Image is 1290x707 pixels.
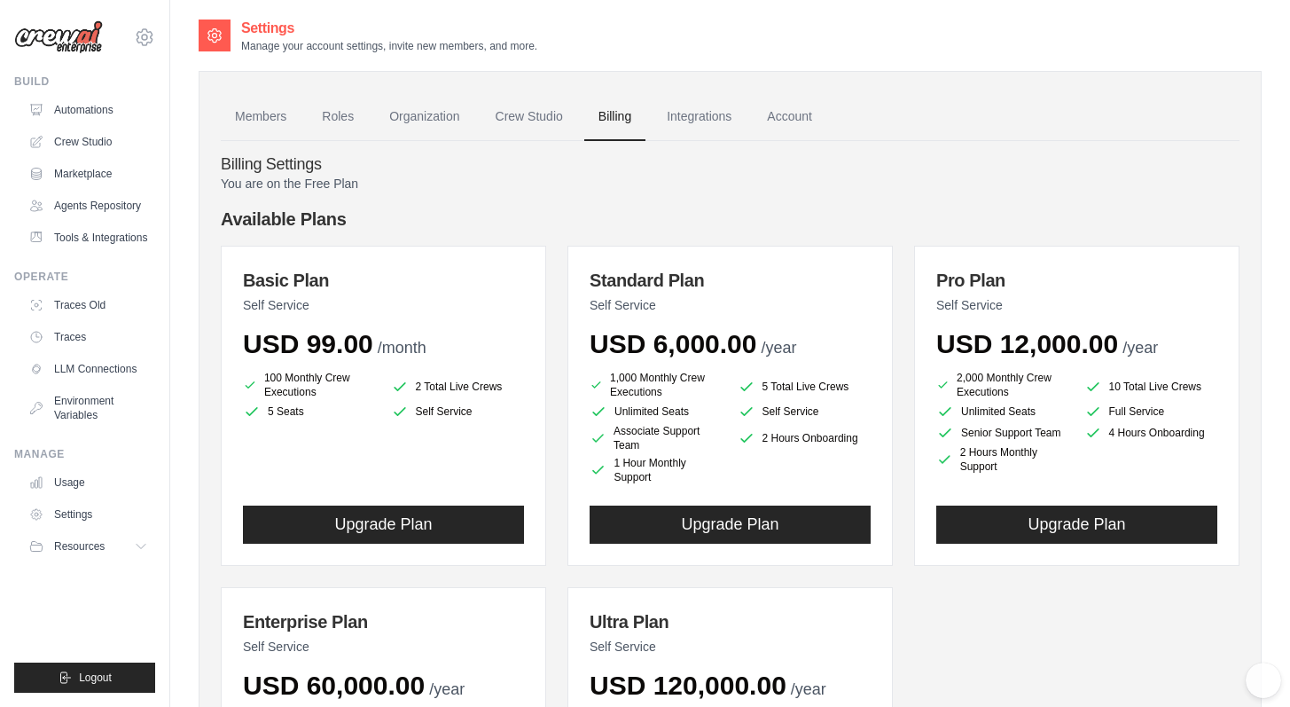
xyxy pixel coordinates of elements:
[936,403,1070,420] li: Unlimited Seats
[590,424,723,452] li: Associate Support Team
[590,296,871,314] p: Self Service
[791,680,826,698] span: /year
[243,296,524,314] p: Self Service
[221,207,1239,232] h4: Available Plans
[738,403,872,420] li: Self Service
[584,93,645,141] a: Billing
[21,160,155,188] a: Marketplace
[54,539,105,554] span: Resources
[243,403,377,420] li: 5 Seats
[14,270,155,284] div: Operate
[590,329,756,358] span: USD 6,000.00
[738,424,872,452] li: 2 Hours Onboarding
[1084,374,1218,399] li: 10 Total Live Crews
[243,609,524,634] h3: Enterprise Plan
[429,680,465,698] span: /year
[375,93,473,141] a: Organization
[21,224,155,252] a: Tools & Integrations
[308,93,368,141] a: Roles
[243,268,524,293] h3: Basic Plan
[14,75,155,89] div: Build
[590,506,871,544] button: Upgrade Plan
[21,500,155,529] a: Settings
[21,355,155,383] a: LLM Connections
[936,268,1217,293] h3: Pro Plan
[936,506,1217,544] button: Upgrade Plan
[590,638,871,656] p: Self Service
[1084,424,1218,442] li: 4 Hours Onboarding
[14,663,155,693] button: Logout
[1084,403,1218,420] li: Full Service
[378,339,426,357] span: /month
[590,456,723,484] li: 1 Hour Monthly Support
[21,468,155,497] a: Usage
[653,93,746,141] a: Integrations
[243,329,373,358] span: USD 99.00
[936,371,1070,399] li: 2,000 Monthly Crew Executions
[753,93,826,141] a: Account
[21,323,155,351] a: Traces
[21,192,155,220] a: Agents Repository
[243,638,524,656] p: Self Service
[221,155,1239,175] h4: Billing Settings
[14,20,103,54] img: Logo
[221,93,301,141] a: Members
[936,296,1217,314] p: Self Service
[761,339,796,357] span: /year
[14,447,155,461] div: Manage
[936,329,1118,358] span: USD 12,000.00
[590,403,723,420] li: Unlimited Seats
[241,18,537,39] h2: Settings
[590,371,723,399] li: 1,000 Monthly Crew Executions
[21,532,155,561] button: Resources
[936,445,1070,474] li: 2 Hours Monthly Support
[79,671,112,685] span: Logout
[936,424,1070,442] li: Senior Support Team
[481,93,577,141] a: Crew Studio
[243,506,524,544] button: Upgrade Plan
[241,39,537,53] p: Manage your account settings, invite new members, and more.
[21,291,155,319] a: Traces Old
[391,374,525,399] li: 2 Total Live Crews
[1122,339,1158,357] span: /year
[590,609,871,634] h3: Ultra Plan
[21,387,155,429] a: Environment Variables
[391,403,525,420] li: Self Service
[738,374,872,399] li: 5 Total Live Crews
[21,96,155,124] a: Automations
[590,671,786,700] span: USD 120,000.00
[243,371,377,399] li: 100 Monthly Crew Executions
[243,671,425,700] span: USD 60,000.00
[221,175,1239,192] p: You are on the Free Plan
[21,128,155,156] a: Crew Studio
[590,268,871,293] h3: Standard Plan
